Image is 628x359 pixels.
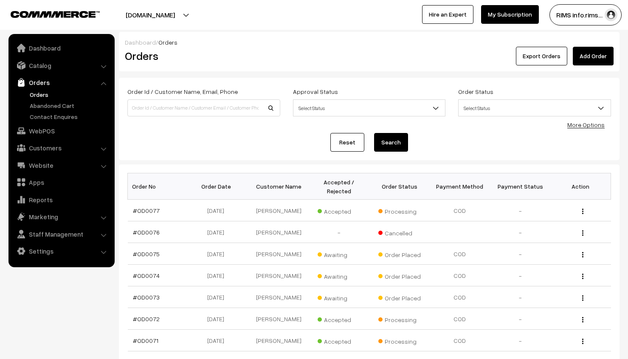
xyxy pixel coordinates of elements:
td: - [490,308,550,330]
th: Order Status [369,173,430,200]
td: COD [430,308,490,330]
img: Menu [582,295,583,301]
a: #OD0073 [133,294,160,301]
th: Payment Status [490,173,550,200]
span: Awaiting [318,291,360,302]
span: Order Placed [378,291,421,302]
th: Order Date [188,173,248,200]
img: user [605,8,617,21]
img: Menu [582,274,583,279]
a: #OD0077 [133,207,160,214]
a: Reports [11,192,112,207]
td: - [490,330,550,351]
th: Action [550,173,611,200]
a: Catalog [11,58,112,73]
a: Dashboard [11,40,112,56]
td: - [490,286,550,308]
h2: Orders [125,49,279,62]
a: Staff Management [11,226,112,242]
div: / [125,38,614,47]
a: More Options [567,121,605,128]
span: Select Status [293,101,445,116]
td: - [490,221,550,243]
a: #OD0071 [133,337,158,344]
a: Marketing [11,209,112,224]
td: [PERSON_NAME] [248,308,309,330]
span: Select Status [459,101,611,116]
img: COMMMERCE [11,11,100,17]
a: Hire an Expert [422,5,473,24]
span: Select Status [293,99,446,116]
th: Payment Method [430,173,490,200]
button: RIMS info.rims… [549,4,622,25]
a: #OD0074 [133,272,160,279]
td: COD [430,265,490,286]
td: COD [430,200,490,221]
td: COD [430,286,490,308]
span: Cancelled [378,226,421,237]
span: Processing [378,313,421,324]
span: Awaiting [318,248,360,259]
a: WebPOS [11,123,112,139]
td: [DATE] [188,330,248,351]
a: #OD0075 [133,250,160,257]
a: Dashboard [125,39,156,46]
a: Abandoned Cart [28,101,112,110]
input: Order Id / Customer Name / Customer Email / Customer Phone [127,99,280,116]
a: Contact Enquires [28,112,112,121]
td: - [490,200,550,221]
span: Orders [158,39,177,46]
img: Menu [582,339,583,344]
th: Customer Name [248,173,309,200]
span: Processing [378,205,421,216]
td: [PERSON_NAME] [248,330,309,351]
a: COMMMERCE [11,8,85,19]
a: Customers [11,140,112,155]
th: Accepted / Rejected [309,173,369,200]
a: Orders [11,75,112,90]
a: Settings [11,243,112,259]
img: Menu [582,252,583,257]
span: Accepted [318,335,360,346]
img: Menu [582,209,583,214]
label: Order Status [458,87,493,96]
a: #OD0076 [133,229,160,236]
td: [PERSON_NAME] [248,243,309,265]
td: [DATE] [188,265,248,286]
a: Reset [330,133,364,152]
td: [PERSON_NAME] [248,286,309,308]
span: Awaiting [318,270,360,281]
label: Approval Status [293,87,338,96]
td: [DATE] [188,286,248,308]
button: Export Orders [516,47,567,65]
td: COD [430,243,490,265]
span: Accepted [318,205,360,216]
span: Accepted [318,313,360,324]
td: [PERSON_NAME] [248,265,309,286]
a: Apps [11,175,112,190]
td: [DATE] [188,221,248,243]
span: Processing [378,335,421,346]
a: My Subscription [481,5,539,24]
span: Select Status [458,99,611,116]
td: - [490,265,550,286]
td: COD [430,330,490,351]
a: #OD0072 [133,315,160,322]
a: Add Order [573,47,614,65]
span: Order Placed [378,270,421,281]
span: Order Placed [378,248,421,259]
th: Order No [128,173,188,200]
td: - [309,221,369,243]
a: Orders [28,90,112,99]
label: Order Id / Customer Name, Email, Phone [127,87,238,96]
td: [PERSON_NAME] [248,221,309,243]
button: Search [374,133,408,152]
td: - [490,243,550,265]
td: [DATE] [188,308,248,330]
a: Website [11,158,112,173]
td: [DATE] [188,200,248,221]
button: [DOMAIN_NAME] [96,4,205,25]
img: Menu [582,230,583,236]
td: [DATE] [188,243,248,265]
td: [PERSON_NAME] [248,200,309,221]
